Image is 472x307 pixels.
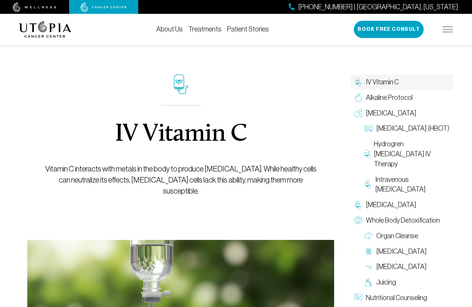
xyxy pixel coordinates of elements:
[188,25,221,33] a: Treatments
[361,172,453,197] a: Intravenous [MEDICAL_DATA]
[361,244,453,259] a: [MEDICAL_DATA]
[361,121,453,136] a: [MEDICAL_DATA] (HBOT)
[366,93,413,103] span: Alkaline Protocol
[376,231,418,241] span: Organ Cleanse
[19,21,71,38] img: logo
[351,90,453,105] a: Alkaline Protocol
[376,123,449,133] span: [MEDICAL_DATA] (HBOT)
[354,294,362,302] img: Nutritional Counseling
[43,164,319,197] p: Vitamin C interacts with metals in the body to produce [MEDICAL_DATA]. While healthy cells can ne...
[354,201,362,209] img: Chelation Therapy
[289,2,458,12] a: [PHONE_NUMBER] | [GEOGRAPHIC_DATA], [US_STATE]
[174,74,188,94] img: icon
[365,263,373,271] img: Lymphatic Massage
[361,228,453,244] a: Organ Cleanse
[361,259,453,275] a: [MEDICAL_DATA]
[366,293,427,303] span: Nutritional Counseling
[365,247,373,255] img: Colon Therapy
[81,2,127,12] img: cancer center
[365,124,373,133] img: Hyperbaric Oxygen Therapy (HBOT)
[374,139,450,169] span: Hydrogren [MEDICAL_DATA] IV Therapy
[376,277,396,287] span: Juicing
[376,262,427,272] span: [MEDICAL_DATA]
[376,246,427,257] span: [MEDICAL_DATA]
[227,25,269,33] a: Patient Stories
[366,200,416,210] span: [MEDICAL_DATA]
[115,122,247,147] h1: IV Vitamin C
[156,25,183,33] a: About Us
[365,278,373,287] img: Juicing
[365,180,372,188] img: Intravenous Ozone Therapy
[351,105,453,121] a: [MEDICAL_DATA]
[298,2,458,12] span: [PHONE_NUMBER] | [GEOGRAPHIC_DATA], [US_STATE]
[351,74,453,90] a: IV Vitamin C
[443,27,453,32] img: icon-hamburger
[361,136,453,171] a: Hydrogren [MEDICAL_DATA] IV Therapy
[351,197,453,213] a: [MEDICAL_DATA]
[361,275,453,290] a: Juicing
[13,2,56,12] img: wellness
[365,150,370,158] img: Hydrogren Peroxide IV Therapy
[354,216,362,224] img: Whole Body Detoxification
[354,109,362,117] img: Oxygen Therapy
[375,175,450,195] span: Intravenous [MEDICAL_DATA]
[354,78,362,86] img: IV Vitamin C
[366,215,440,225] span: Whole Body Detoxification
[366,77,399,87] span: IV Vitamin C
[354,21,424,38] button: Book Free Consult
[366,108,416,118] span: [MEDICAL_DATA]
[354,93,362,102] img: Alkaline Protocol
[351,290,453,306] a: Nutritional Counseling
[351,213,453,228] a: Whole Body Detoxification
[365,232,373,240] img: Organ Cleanse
